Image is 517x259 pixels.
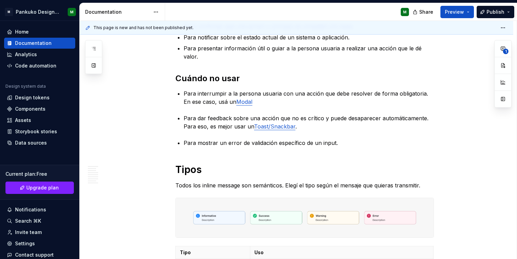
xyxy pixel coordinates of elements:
[4,60,75,71] a: Code automation
[180,249,246,256] p: Tipo
[15,117,31,124] div: Assets
[4,137,75,148] a: Data sources
[409,6,438,18] button: Share
[4,227,75,238] a: Invite team
[15,51,37,58] div: Analytics
[15,128,57,135] div: Storybook stories
[176,198,434,237] img: 42e3e2de-621c-4ba0-9ad7-5dd5b644c4c2.png
[236,98,252,105] a: Modal
[5,182,74,194] a: Upgrade plan
[1,4,78,19] button: MPankuko Design SystemM
[15,62,56,69] div: Code automation
[93,25,194,30] span: This page is new and has not been published yet.
[4,115,75,126] a: Assets
[15,40,52,47] div: Documentation
[15,139,47,146] div: Data sources
[4,38,75,49] a: Documentation
[184,139,434,147] p: Para mostrar un error de validación específico de un input.
[15,251,54,258] div: Contact support
[184,89,434,106] p: Para interrumpir a la persona usuaria con una acción que debe resolver de forma obligatoria. En e...
[16,9,59,15] div: Pankuko Design System
[184,44,434,61] p: Para presentar información útil o guiar a la persona usuaria a realizar una acción que le dé valor.
[15,218,41,224] div: Search ⌘K
[5,84,46,89] div: Design system data
[85,9,150,15] div: Documentation
[4,204,75,215] button: Notifications
[70,9,74,15] div: M
[175,181,434,189] p: Todos los inline message son semánticos. Elegí el tipo según el mensaje que quieras transmitir.
[15,28,29,35] div: Home
[4,126,75,137] a: Storybook stories
[184,33,434,41] p: Para notificar sobre el estado actual de un sistema o aplicación.
[4,49,75,60] a: Analytics
[4,26,75,37] a: Home
[26,184,59,191] span: Upgrade plan
[254,249,429,256] p: Uso
[477,6,514,18] button: Publish
[254,123,295,130] a: Toast/Snackbar
[15,206,46,213] div: Notifications
[184,114,434,131] p: Para dar feedback sobre una acción que no es crítico y puede desaparecer automáticamente. Para es...
[5,171,74,177] div: Current plan : Free
[4,215,75,226] button: Search ⌘K
[4,103,75,114] a: Components
[4,238,75,249] a: Settings
[15,229,42,236] div: Invite team
[5,8,13,16] div: M
[15,240,35,247] div: Settings
[15,106,45,112] div: Components
[4,92,75,103] a: Design tokens
[440,6,474,18] button: Preview
[175,163,434,176] h1: Tipos
[487,9,504,15] span: Publish
[15,94,50,101] div: Design tokens
[175,73,240,83] strong: Cuándo no usar
[419,9,433,15] span: Share
[445,9,464,15] span: Preview
[403,9,407,15] div: M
